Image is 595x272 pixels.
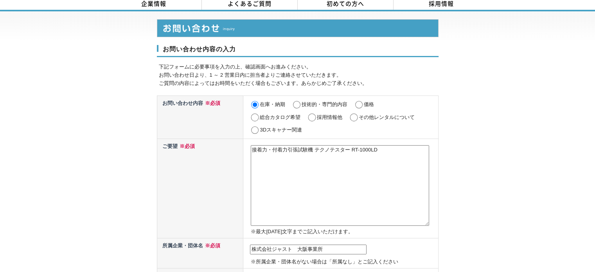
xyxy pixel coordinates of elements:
[157,45,439,58] h3: お問い合わせ内容の入力
[251,228,436,236] p: ※最大[DATE]文字までご記入いただけます。
[359,114,415,120] label: その他レンタルについて
[157,95,243,139] th: お問い合わせ内容
[250,245,367,255] input: 例）株式会社ソーキ
[178,143,195,149] span: ※必須
[157,19,439,37] img: お問い合わせ
[157,139,243,238] th: ご要望
[260,101,285,107] label: 在庫・納期
[317,114,342,120] label: 採用情報他
[157,238,243,268] th: 所属企業・団体名
[203,243,220,249] span: ※必須
[364,101,374,107] label: 価格
[260,127,302,133] label: 3Dスキャナー関連
[159,63,439,87] p: 下記フォームに必要事項を入力の上、確認画面へお進みください。 お問い合わせ日より、1 ～ 2 営業日内に担当者よりご連絡させていただきます。 ご質問の内容によってはお時間をいただく場合もございま...
[251,258,436,266] p: ※所属企業・団体名がない場合は「所属なし」とご記入ください
[302,101,347,107] label: 技術的・専門的内容
[203,100,220,106] span: ※必須
[260,114,300,120] label: 総合カタログ希望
